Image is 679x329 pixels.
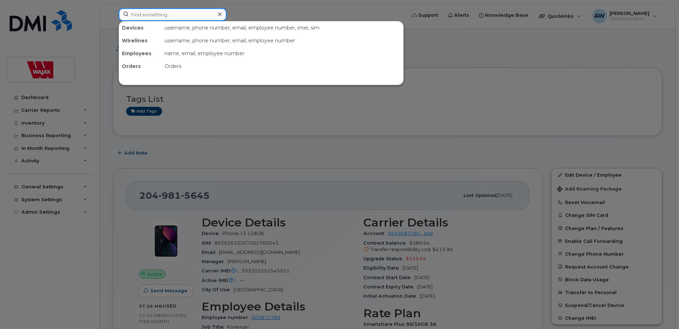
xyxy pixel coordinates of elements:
div: Wirelines [119,34,162,47]
div: name, email, employee number [162,47,403,60]
div: username, phone number, email, employee number, imei, sim [162,21,403,34]
div: Devices [119,21,162,34]
div: Employees [119,47,162,60]
div: username, phone number, email, employee number [162,34,403,47]
div: Orders [162,60,403,73]
input: Find something... [119,8,227,21]
div: Orders [119,60,162,73]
